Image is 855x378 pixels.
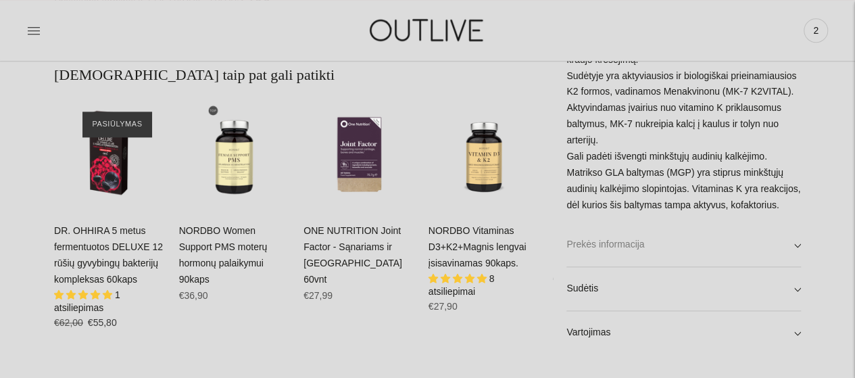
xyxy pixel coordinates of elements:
a: NORDBO Vitaminas D3+K2+Magnis lengvai įsisavinamas 90kaps. [429,98,540,210]
a: Vartojimas [566,311,801,354]
a: 2 [804,16,828,45]
s: €62,00 [54,317,83,328]
h2: [DEMOGRAPHIC_DATA] taip pat gali patikti [54,65,539,85]
span: 5.00 stars [54,289,115,300]
p: Vitaminas K2 suaktyvina kalcį surišančio osteokalcino aktyvumą, kuris padeda formuotis ir išlaiky... [566,3,801,214]
img: OUTLIVE [343,7,512,53]
a: NORDBO Women Support PMS moterų hormonų palaikymui 90kaps [179,98,291,210]
a: NORDBO Vitaminas D3+K2+Magnis lengvai įsisavinamas 90kaps. [429,225,527,268]
a: Sudėtis [566,267,801,310]
a: DR. OHHIRA 5 metus fermentuotos DELUXE 12 rūšių gyvybingų bakterijų kompleksas 60kaps [54,98,166,210]
a: Prekės informacija [566,223,801,266]
span: €36,90 [179,290,208,301]
a: ONE NUTRITION Joint Factor - Sąnariams ir [GEOGRAPHIC_DATA] 60vnt [303,225,402,285]
a: ONE NUTRITION Joint Factor - Sąnariams ir Kaulams 60vnt [303,98,415,210]
span: 5.00 stars [429,273,489,284]
span: 8 atsiliepimai [429,273,495,298]
span: €55,80 [88,317,117,328]
span: €27,99 [303,290,333,301]
span: 1 atsiliepimas [54,289,120,314]
a: NORDBO Women Support PMS moterų hormonų palaikymui 90kaps [179,225,268,285]
a: DR. OHHIRA 5 metus fermentuotos DELUXE 12 rūšių gyvybingų bakterijų kompleksas 60kaps [54,225,163,285]
span: €27,90 [429,301,458,312]
span: 2 [806,21,825,40]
